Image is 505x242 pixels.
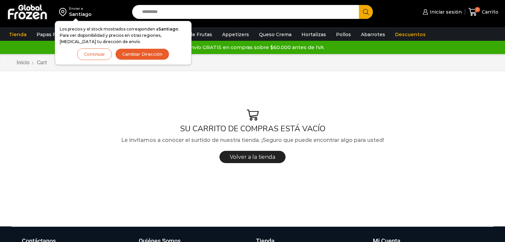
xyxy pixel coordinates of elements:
[33,28,70,41] a: Papas Fritas
[16,59,30,67] a: Inicio
[219,28,252,41] a: Appetizers
[475,7,480,12] span: 0
[158,27,178,31] strong: Santiago
[480,9,498,15] span: Carrito
[256,28,295,41] a: Queso Crema
[37,59,47,66] span: Cart
[60,26,187,45] p: Los precios y el stock mostrados corresponden a . Para ver disponibilidad y precios en otras regi...
[12,136,493,145] p: Le invitamos a conocer el surtido de nuestra tienda. ¡Seguro que puede encontrar algo para usted!
[6,28,30,41] a: Tienda
[359,5,373,19] button: Search button
[69,6,92,11] div: Enviar a
[69,11,92,18] div: Santiago
[59,6,69,18] img: address-field-icon.svg
[428,9,462,15] span: Iniciar sesión
[115,48,169,60] button: Cambiar Dirección
[77,48,112,60] button: Continuar
[392,28,429,41] a: Descuentos
[421,5,462,19] a: Iniciar sesión
[171,28,215,41] a: Pulpa de Frutas
[230,154,275,160] span: Volver a la tienda
[298,28,329,41] a: Hortalizas
[12,124,493,134] h1: SU CARRITO DE COMPRAS ESTÁ VACÍO
[468,4,498,20] a: 0 Carrito
[219,151,286,163] a: Volver a la tienda
[333,28,354,41] a: Pollos
[358,28,388,41] a: Abarrotes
